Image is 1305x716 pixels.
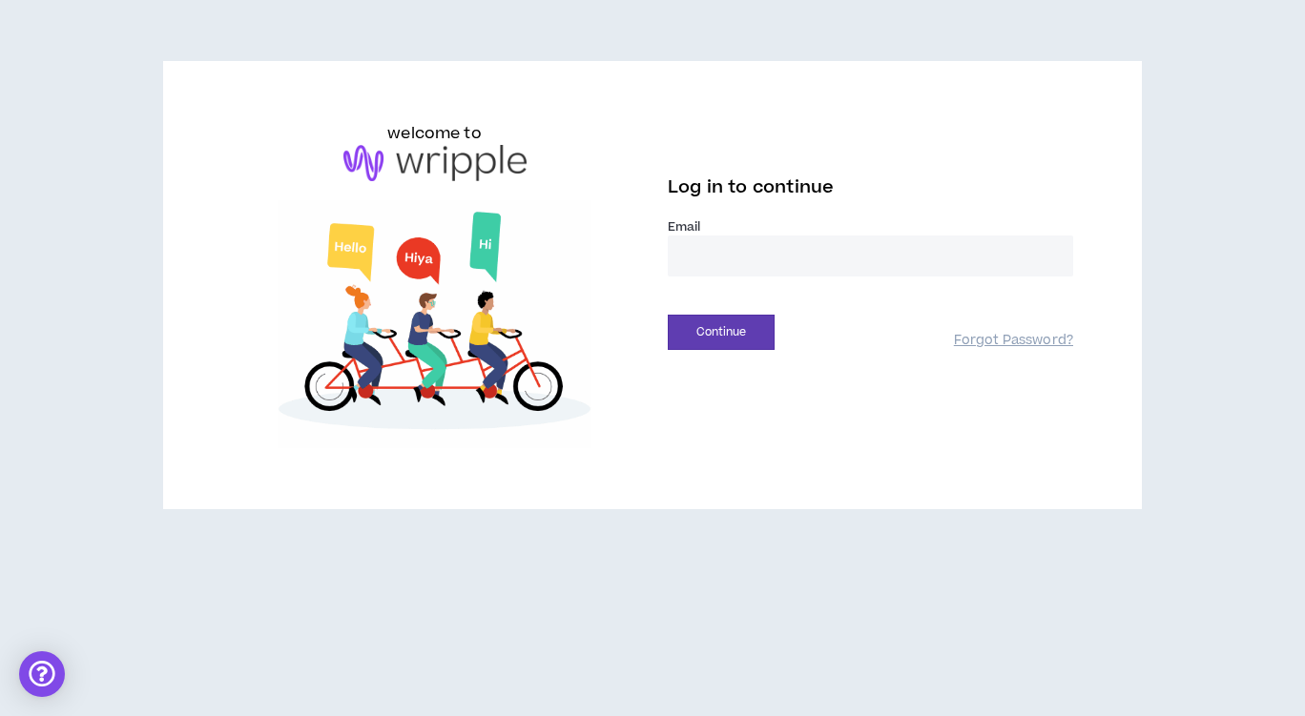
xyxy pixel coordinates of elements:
[232,200,637,448] img: Welcome to Wripple
[19,651,65,697] div: Open Intercom Messenger
[387,122,482,145] h6: welcome to
[668,315,775,350] button: Continue
[954,332,1073,350] a: Forgot Password?
[343,145,527,181] img: logo-brand.png
[668,175,834,199] span: Log in to continue
[668,218,1073,235] label: Email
